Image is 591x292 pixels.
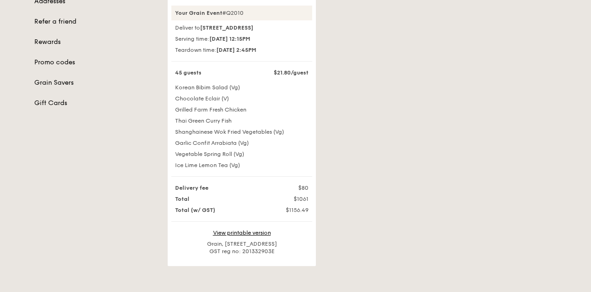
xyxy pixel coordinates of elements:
div: $21.80/guest [266,69,314,76]
strong: Your Grain Event [175,10,222,16]
div: Serving time: [171,35,312,43]
div: $80 [266,184,314,192]
div: Shanghainese Wok Fried Vegetables (Vg) [170,128,314,136]
a: Promo codes [34,58,157,67]
strong: Total (w/ GST) [175,207,215,213]
div: Vegetable Spring Roll (Vg) [170,150,314,158]
a: Refer a friend [34,17,157,26]
div: Garlic Confit Arrabiata (Vg) [170,139,314,147]
div: 45 guests [170,69,266,76]
strong: Delivery fee [175,185,208,191]
a: Gift Cards [34,99,157,108]
div: Chocolate Eclair (V) [170,95,314,102]
strong: [STREET_ADDRESS] [200,25,253,31]
a: View printable version [213,230,271,236]
div: Teardown time: [171,46,312,54]
strong: [DATE] 12:15PM [209,36,250,42]
div: Thai Green Curry Fish [170,117,314,124]
a: Grain Savers [34,78,157,87]
div: #Q2010 [171,6,312,20]
div: $1156.49 [266,206,314,214]
a: Rewards [34,37,157,47]
div: Korean Bibim Salad (Vg) [170,84,314,91]
div: Grilled Farm Fresh Chicken [170,106,314,113]
strong: Total [175,196,189,202]
strong: [DATE] 2:45PM [216,47,256,53]
div: Grain, [STREET_ADDRESS] GST reg no: 201332903E [171,240,312,255]
div: Deliver to [171,24,312,31]
div: Ice Lime Lemon Tea (Vg) [170,162,314,169]
div: $1061 [266,195,314,203]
